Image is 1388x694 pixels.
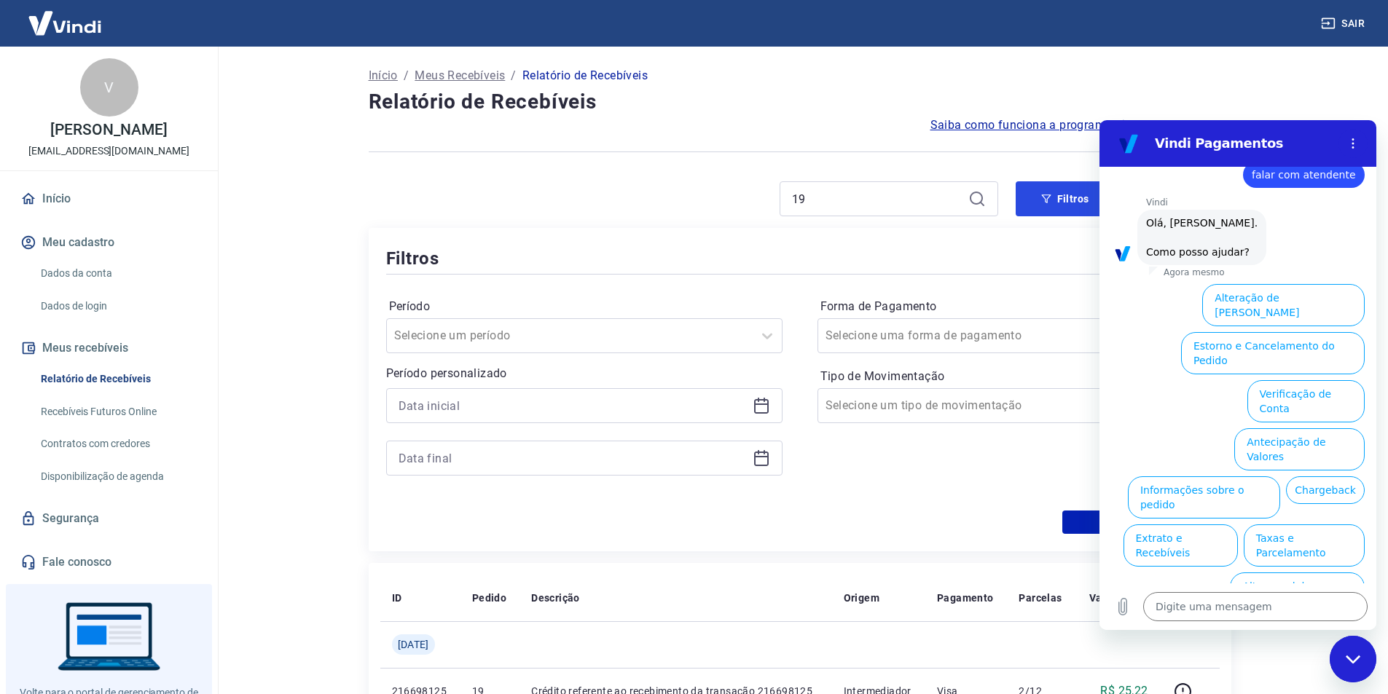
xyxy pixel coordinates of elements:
[369,67,398,84] a: Início
[35,462,200,492] a: Disponibilização de agenda
[937,591,994,605] p: Pagamento
[17,546,200,578] a: Fale conosco
[399,447,747,469] input: Data final
[1318,10,1371,37] button: Sair
[50,122,167,138] p: [PERSON_NAME]
[511,67,516,84] p: /
[1019,591,1062,605] p: Parcelas
[35,259,200,288] a: Dados da conta
[392,591,402,605] p: ID
[820,368,1211,385] label: Tipo de Movimentação
[35,429,200,459] a: Contratos com credores
[531,591,580,605] p: Descrição
[844,591,879,605] p: Origem
[398,637,429,652] span: [DATE]
[35,397,200,427] a: Recebíveis Futuros Online
[35,364,200,394] a: Relatório de Recebíveis
[28,143,189,159] p: [EMAIL_ADDRESS][DOMAIN_NAME]
[399,395,747,417] input: Data inicial
[17,502,200,535] a: Segurança
[1062,510,1214,534] button: Aplicar filtros
[1089,591,1137,605] p: Valor Líq.
[386,365,783,382] p: Período personalizado
[17,183,200,215] a: Início
[369,87,1231,117] h4: Relatório de Recebíveis
[386,247,440,270] h5: Filtros
[930,117,1231,134] a: Saiba como funciona a programação dos recebimentos
[1330,636,1376,682] iframe: Botão para abrir a janela de mensagens, conversa em andamento
[404,67,409,84] p: /
[522,67,648,84] p: Relatório de Recebíveis
[35,291,200,321] a: Dados de login
[415,67,505,84] a: Meus Recebíveis
[80,58,138,117] div: V
[389,298,780,315] label: Período
[17,226,200,259] button: Meu cadastro
[17,1,112,45] img: Vindi
[472,591,506,605] p: Pedido
[820,298,1211,315] label: Forma de Pagamento
[1099,120,1376,630] iframe: Janela de mensagens
[792,188,962,210] input: Busque pelo número do pedido
[17,332,200,364] button: Meus recebíveis
[1016,181,1115,216] button: Filtros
